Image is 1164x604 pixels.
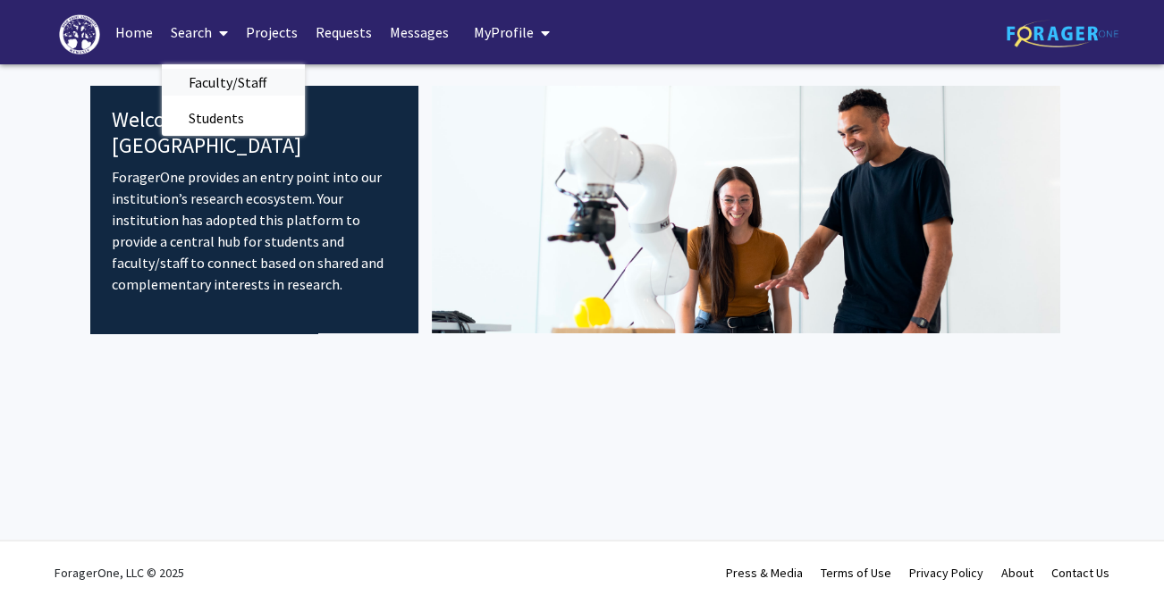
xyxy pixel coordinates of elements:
[112,107,397,159] h4: Welcome to [GEOGRAPHIC_DATA]
[237,1,307,63] a: Projects
[13,524,76,591] iframe: Chat
[162,69,305,96] a: Faculty/Staff
[162,100,271,136] span: Students
[1007,20,1118,47] img: ForagerOne Logo
[307,1,381,63] a: Requests
[1051,565,1109,581] a: Contact Us
[821,565,891,581] a: Terms of Use
[59,14,100,55] img: High Point University Logo
[162,1,237,63] a: Search
[381,1,458,63] a: Messages
[106,1,162,63] a: Home
[162,105,305,131] a: Students
[1001,565,1033,581] a: About
[474,23,534,41] span: My Profile
[55,541,184,604] div: ForagerOne, LLC © 2025
[162,64,293,100] span: Faculty/Staff
[909,565,983,581] a: Privacy Policy
[432,86,1060,333] img: Cover Image
[726,565,803,581] a: Press & Media
[112,166,397,295] p: ForagerOne provides an entry point into our institution’s research ecosystem. Your institution ha...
